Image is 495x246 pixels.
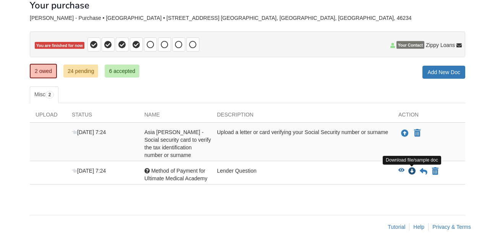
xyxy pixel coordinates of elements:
button: View Method of Payment for Ultimate Medical Academy [398,168,404,175]
div: [PERSON_NAME] - Purchase • [GEOGRAPHIC_DATA] • [STREET_ADDRESS] [GEOGRAPHIC_DATA], [GEOGRAPHIC_DA... [30,15,465,21]
div: Lender Question [211,167,393,182]
a: 6 accepted [105,65,139,78]
a: 24 pending [63,65,98,78]
span: 2 [45,91,54,99]
div: Action [393,111,465,122]
a: 2 owed [30,64,57,78]
div: Upload a letter or card verifying your Social Security number or surname [211,128,393,159]
a: Add New Doc [422,66,465,79]
div: Name [139,111,211,122]
div: Upload [30,111,66,122]
span: Asia [PERSON_NAME] - Social security card to verify the tax identification number or surname [144,129,211,158]
div: Download file/sample doc [383,156,441,165]
a: Tutorial [388,224,405,230]
a: Download Method of Payment for Ultimate Medical Academy [408,168,416,175]
span: You are finished for now [35,42,84,49]
a: Privacy & Terms [432,224,471,230]
button: Declare Method of Payment for Ultimate Medical Academy not applicable [431,167,439,176]
h1: Your purchase [30,0,89,10]
div: Description [211,111,393,122]
span: [DATE] 7:24 [72,129,106,135]
span: Method of Payment for Ultimate Medical Academy [144,168,207,181]
span: Your Contact [396,41,424,49]
span: [DATE] 7:24 [72,168,106,174]
button: Declare Asia Trotter - Social security card to verify the tax identification number or surname no... [413,129,421,138]
span: Zippy Loans [426,41,455,49]
a: Misc [30,86,58,103]
button: Upload Asia Trotter - Social security card to verify the tax identification number or surname [400,128,409,138]
div: Status [66,111,139,122]
a: Help [413,224,424,230]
